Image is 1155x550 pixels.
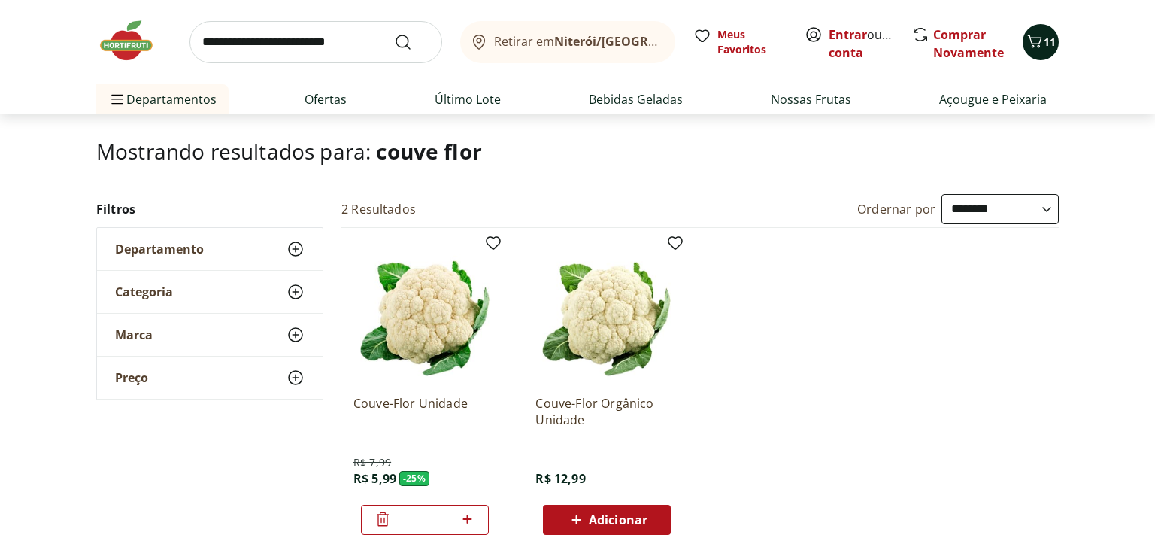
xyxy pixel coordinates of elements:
[305,90,347,108] a: Ofertas
[394,33,430,51] button: Submit Search
[115,370,148,385] span: Preço
[543,505,671,535] button: Adicionar
[353,395,496,428] a: Couve-Flor Unidade
[435,90,501,108] a: Último Lote
[96,139,1059,163] h1: Mostrando resultados para:
[494,35,660,48] span: Retirar em
[933,26,1004,61] a: Comprar Novamente
[554,33,726,50] b: Niterói/[GEOGRAPHIC_DATA]
[96,194,323,224] h2: Filtros
[353,240,496,383] img: Couve-Flor Unidade
[115,242,204,257] span: Departamento
[1044,35,1056,49] span: 11
[589,90,683,108] a: Bebidas Geladas
[115,284,173,299] span: Categoria
[108,81,126,117] button: Menu
[717,27,787,57] span: Meus Favoritos
[353,470,396,487] span: R$ 5,99
[399,471,429,486] span: - 25 %
[353,455,391,470] span: R$ 7,99
[115,327,153,342] span: Marca
[589,514,647,526] span: Adicionar
[829,26,896,62] span: ou
[1023,24,1059,60] button: Carrinho
[96,18,171,63] img: Hortifruti
[829,26,867,43] a: Entrar
[376,137,482,166] span: couve flor
[97,357,323,399] button: Preço
[189,21,442,63] input: search
[97,271,323,313] button: Categoria
[535,395,678,428] a: Couve-Flor Orgânico Unidade
[939,90,1047,108] a: Açougue e Peixaria
[693,27,787,57] a: Meus Favoritos
[108,81,217,117] span: Departamentos
[857,201,935,217] label: Ordernar por
[341,201,416,217] h2: 2 Resultados
[535,240,678,383] img: Couve-Flor Orgânico Unidade
[460,21,675,63] button: Retirar emNiterói/[GEOGRAPHIC_DATA]
[535,470,585,487] span: R$ 12,99
[771,90,851,108] a: Nossas Frutas
[97,314,323,356] button: Marca
[97,228,323,270] button: Departamento
[829,26,911,61] a: Criar conta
